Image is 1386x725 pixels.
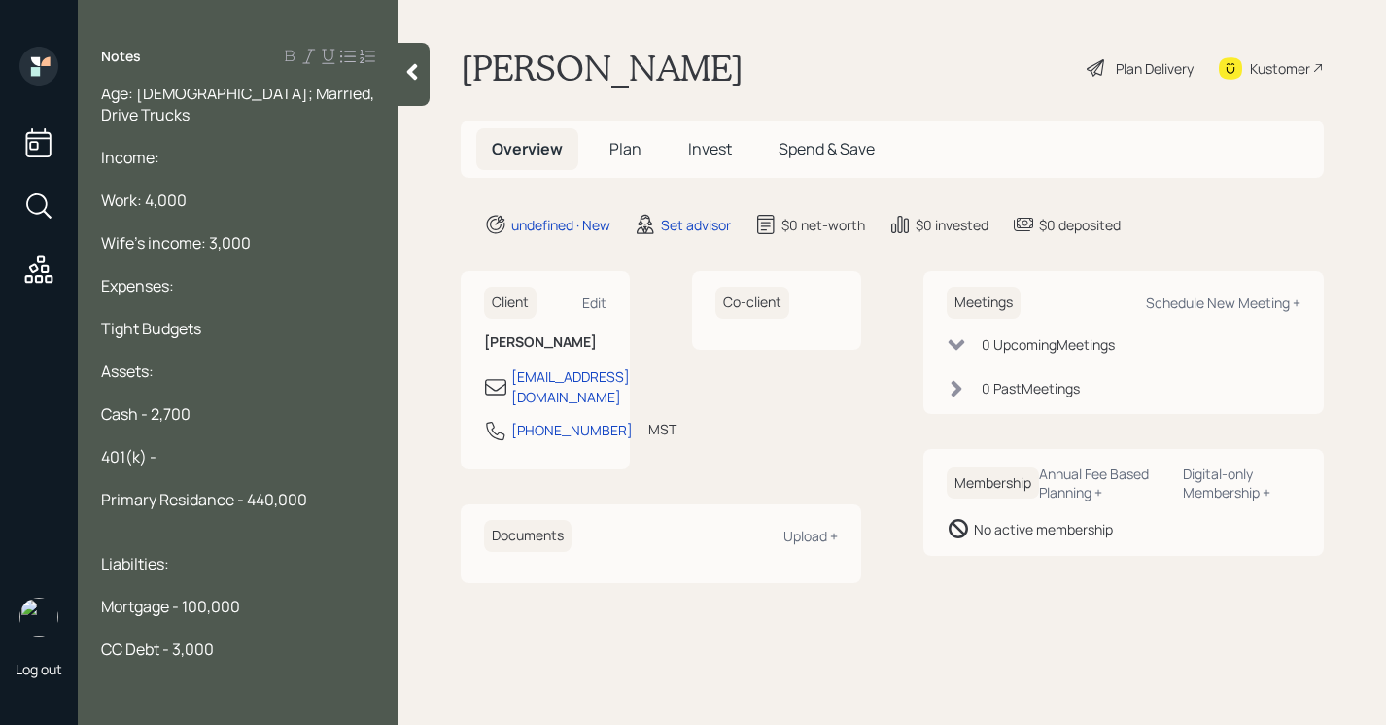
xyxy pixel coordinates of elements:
span: Overview [492,138,563,159]
div: Kustomer [1250,58,1310,79]
span: Primary Residance - 440,000 [101,489,307,510]
div: 0 Past Meeting s [982,378,1080,398]
div: $0 invested [916,215,988,235]
div: Schedule New Meeting + [1146,293,1300,312]
div: MST [648,419,676,439]
span: Spend & Save [779,138,875,159]
span: Income: [101,147,159,168]
span: 401(k) - [101,446,156,467]
h1: [PERSON_NAME] [461,47,744,89]
span: Wife's income: 3,000 [101,232,251,254]
h6: Co-client [715,287,789,319]
h6: [PERSON_NAME] [484,334,606,351]
h6: Membership [947,467,1039,500]
div: Log out [16,660,62,678]
div: [PHONE_NUMBER] [511,420,633,440]
div: [EMAIL_ADDRESS][DOMAIN_NAME] [511,366,630,407]
div: Plan Delivery [1116,58,1194,79]
span: Invest [688,138,732,159]
span: Mortgage - 100,000 [101,596,240,617]
h6: Client [484,287,537,319]
img: retirable_logo.png [19,598,58,637]
span: Cash - 2,700 [101,403,191,425]
div: Digital-only Membership + [1183,465,1300,501]
div: $0 net-worth [781,215,865,235]
div: Edit [582,293,606,312]
div: No active membership [974,519,1113,539]
div: 0 Upcoming Meeting s [982,334,1115,355]
div: Set advisor [661,215,731,235]
h6: Documents [484,520,572,552]
div: $0 deposited [1039,215,1121,235]
div: Annual Fee Based Planning + [1039,465,1167,501]
span: Age: [DEMOGRAPHIC_DATA]; Married, Drive Trucks [101,83,377,125]
span: CC Debt - 3,000 [101,639,214,660]
span: Liabilties: [101,553,169,574]
span: Work: 4,000 [101,190,187,211]
div: undefined · New [511,215,610,235]
span: Tight Budgets [101,318,201,339]
span: Expenses: [101,275,174,296]
span: Assets: [101,361,154,382]
span: Plan [609,138,641,159]
label: Notes [101,47,141,66]
div: Upload + [783,527,838,545]
h6: Meetings [947,287,1021,319]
